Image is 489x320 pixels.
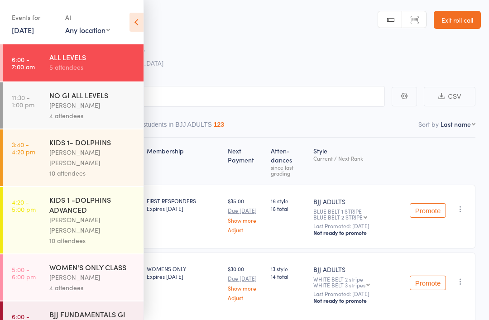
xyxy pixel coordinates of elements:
div: Expires [DATE] [147,272,221,280]
div: $30.00 [228,265,264,301]
div: Atten­dances [267,142,310,181]
span: 16 total [271,205,306,212]
div: ALL LEVELS [49,52,136,62]
div: [PERSON_NAME] [49,100,136,110]
div: 5 attendees [49,62,136,72]
div: Membership [143,142,224,181]
div: WHITE BELT 3 stripes [313,282,365,288]
div: Next Payment [224,142,267,181]
a: 5:00 -6:00 pmWOMEN'S ONLY CLASS[PERSON_NAME]4 attendees [3,254,144,301]
small: Last Promoted: [DATE] [313,223,403,229]
a: Adjust [228,227,264,233]
a: 11:30 -1:00 pmNO GI ALL LEVELS[PERSON_NAME]4 attendees [3,82,144,129]
div: WOMEN'S ONLY CLASS [49,262,136,272]
time: 5:00 - 6:00 pm [12,266,36,280]
div: Not ready to promote [313,297,403,304]
a: 4:20 -5:00 pmKIDS 1 -DOLPHINS ADVANCED[PERSON_NAME] [PERSON_NAME]10 attendees [3,187,144,253]
div: [PERSON_NAME] [49,272,136,282]
div: BLUE BELT 1 STRIPE [313,208,403,220]
div: KIDS 1 -DOLPHINS ADVANCED [49,195,136,215]
span: 13 style [271,265,306,272]
button: Promote [410,276,446,290]
span: 14 total [271,272,306,280]
div: Last name [441,119,471,129]
label: Sort by [418,119,439,129]
button: CSV [424,87,475,106]
div: WHITE BELT 2 stripe [313,276,403,288]
div: BJJ FUNDAMENTALS GI [49,309,136,319]
a: Show more [228,285,264,291]
div: BJJ ADULTS [313,265,403,274]
button: Other students in BJJ ADULTS123 [125,116,225,137]
small: Due [DATE] [228,275,264,282]
time: 4:20 - 5:00 pm [12,198,36,213]
div: KIDS 1- DOLPHINS [49,137,136,147]
a: Show more [228,217,264,223]
div: 10 attendees [49,168,136,178]
div: Any location [65,25,110,35]
div: 4 attendees [49,282,136,293]
div: Not ready to promote [313,229,403,236]
a: Exit roll call [434,11,481,29]
a: [DATE] [12,25,34,35]
div: 4 attendees [49,110,136,121]
div: 10 attendees [49,235,136,246]
time: 6:00 - 7:00 am [12,56,35,70]
div: since last grading [271,164,306,176]
div: BLUE BELT 2 STRIPE [313,214,363,220]
button: Promote [410,203,446,218]
div: Style [310,142,406,181]
div: WOMENS ONLY [147,265,221,280]
time: 3:40 - 4:20 pm [12,141,35,155]
div: [PERSON_NAME] [PERSON_NAME] [49,215,136,235]
div: Events for [12,10,56,25]
input: Search by name [14,86,385,107]
div: [PERSON_NAME] [PERSON_NAME] [49,147,136,168]
div: NO GI ALL LEVELS [49,90,136,100]
a: 6:00 -7:00 amALL LEVELS5 attendees [3,44,144,81]
small: Last Promoted: [DATE] [313,291,403,297]
div: Current / Next Rank [313,155,403,161]
a: Adjust [228,295,264,301]
div: 123 [214,121,224,128]
div: Expires [DATE] [147,205,221,212]
a: 3:40 -4:20 pmKIDS 1- DOLPHINS[PERSON_NAME] [PERSON_NAME]10 attendees [3,129,144,186]
time: 11:30 - 1:00 pm [12,94,34,108]
div: BJJ ADULTS [313,197,403,206]
div: $35.00 [228,197,264,233]
span: 16 style [271,197,306,205]
small: Due [DATE] [228,207,264,214]
div: At [65,10,110,25]
div: FIRST RESPONDERS [147,197,221,212]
